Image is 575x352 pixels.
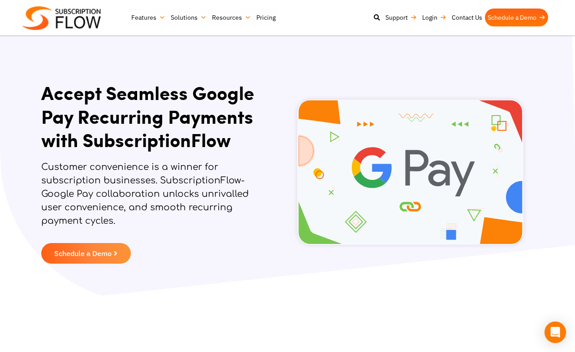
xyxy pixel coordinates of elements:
h1: Accept Seamless Google Pay Recurring Payments with SubscriptionFlow [41,81,264,152]
a: Contact Us [449,9,485,26]
p: Customer convenience is a winner for subscription businesses. SubscriptionFlow-Google Pay collabo... [41,161,264,237]
a: Solutions [168,9,209,26]
a: Login [419,9,449,26]
span: Schedule a Demo [54,250,112,257]
a: Support [383,9,419,26]
a: Resources [209,9,254,26]
a: Schedule a Demo [41,243,131,264]
div: Open Intercom Messenger [545,322,566,343]
img: Subscriptionflow-and-Google Pay [297,100,523,245]
a: Pricing [254,9,278,26]
img: Subscriptionflow [22,6,101,30]
a: Schedule a Demo [485,9,548,26]
a: Features [129,9,168,26]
